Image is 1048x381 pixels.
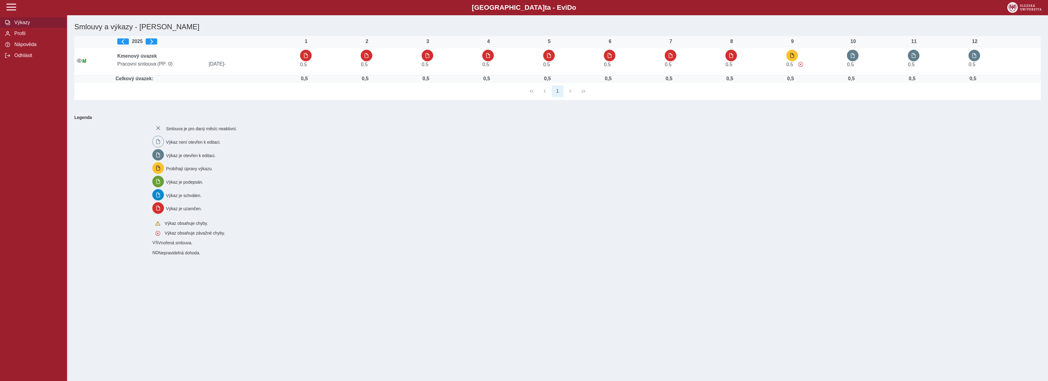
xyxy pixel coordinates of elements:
[724,76,736,81] div: Úvazek : 4 h / den. 20 h / týden.
[786,62,793,67] span: Úvazek : 4 h / den. 20 h / týden.
[420,76,432,81] div: Úvazek : 4 h / den. 20 h / týden.
[665,39,677,44] div: 7
[115,75,298,82] td: Celkový úvazek:
[786,39,798,44] div: 9
[482,62,489,67] span: Úvazek : 4 h / den. 20 h / týden.
[152,250,158,255] span: Smlouva vnořená do kmene
[602,76,614,81] div: Úvazek : 4 h / den. 20 h / týden.
[18,4,1030,12] b: [GEOGRAPHIC_DATA] a - Evi
[166,126,237,131] span: Smlouva je pro daný měsíc neaktivní.
[1007,2,1042,13] img: logo_web_su.png
[847,39,859,44] div: 10
[967,76,979,81] div: Úvazek : 4 h / den. 20 h / týden.
[361,39,373,44] div: 2
[72,113,1038,122] b: Legenda
[166,166,213,171] span: Probíhají úpravy výkazu.
[166,193,201,198] span: Výkaz je schválen.
[12,53,62,58] span: Odhlásit
[165,221,208,226] span: Výkaz obsahuje chyby.
[72,20,881,34] h1: Smlouvy a výkazy - [PERSON_NAME]
[166,206,202,211] span: Výkaz je uzamčen.
[541,76,554,81] div: Úvazek : 4 h / den. 20 h / týden.
[166,140,221,145] span: Výkaz není otevřen k editaci.
[166,180,203,185] span: Výkaz je podepsán.
[663,76,675,81] div: Úvazek : 4 h / den. 20 h / týden.
[422,62,428,67] span: Úvazek : 4 h / den. 20 h / týden.
[300,39,312,44] div: 1
[665,62,671,67] span: Úvazek : 4 h / den. 20 h / týden.
[82,59,86,64] span: Údaje souhlasí s údaji v Magionu
[725,62,732,67] span: Úvazek : 4 h / den. 20 h / týden.
[845,76,857,81] div: Úvazek : 4 h / den. 20 h / týden.
[115,61,206,67] span: Pracovní smlouva (PP: 0)
[298,76,310,81] div: Úvazek : 4 h / den. 20 h / týden.
[117,38,295,45] div: 2025
[224,61,225,66] span: -
[158,240,193,245] span: Vnořená smlouva.
[422,39,434,44] div: 3
[543,62,550,67] span: Úvazek : 4 h / den. 20 h / týden.
[847,62,854,67] span: Úvazek : 4 h / den. 20 h / týden.
[117,53,157,59] b: Kmenový úvazek
[12,20,62,25] span: Výkazy
[784,76,797,81] div: Úvazek : 4 h / den. 20 h / týden.
[543,39,555,44] div: 5
[572,4,576,11] span: o
[12,42,62,47] span: Nápověda
[908,39,920,44] div: 11
[165,231,225,235] span: Výkaz obsahuje závažné chyby.
[300,62,307,67] span: Úvazek : 4 h / den. 20 h / týden.
[552,85,563,97] button: 1
[482,39,494,44] div: 4
[604,62,611,67] span: Úvazek : 4 h / den. 20 h / týden.
[725,39,738,44] div: 8
[545,4,547,11] span: t
[604,39,616,44] div: 6
[480,76,493,81] div: Úvazek : 4 h / den. 20 h / týden.
[166,153,216,158] span: Výkaz je otevřen k editaci.
[968,39,981,44] div: 12
[906,76,918,81] div: Úvazek : 4 h / den. 20 h / týden.
[567,4,572,11] span: D
[908,62,915,67] span: Úvazek : 4 h / den. 20 h / týden.
[359,76,371,81] div: Úvazek : 4 h / den. 20 h / týden.
[798,62,803,67] span: Výkaz obsahuje závažné chyby.
[77,58,82,63] i: Smlouva je aktivní
[12,31,62,36] span: Profil
[968,62,975,67] span: Úvazek : 4 h / den. 20 h / týden.
[152,240,158,245] span: Smlouva vnořená do kmene
[159,250,200,255] span: Nepravidelná dohoda.
[206,61,298,67] span: [DATE]
[361,62,367,67] span: Úvazek : 4 h / den. 20 h / týden.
